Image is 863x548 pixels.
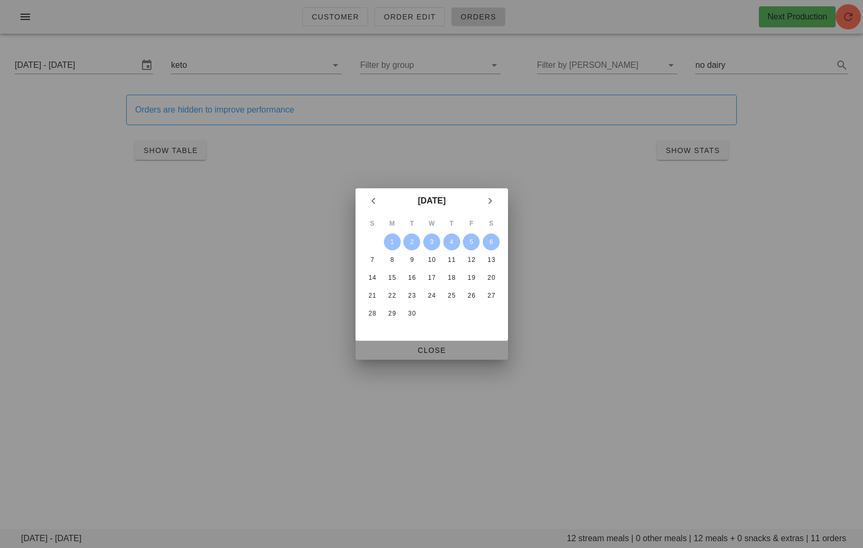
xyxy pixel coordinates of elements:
[423,287,440,304] button: 24
[383,305,400,322] button: 29
[483,238,500,246] div: 6
[443,292,460,299] div: 25
[382,215,401,232] th: M
[403,269,420,286] button: 16
[363,251,380,268] button: 7
[463,269,480,286] button: 19
[383,287,400,304] button: 22
[443,256,460,263] div: 11
[442,215,461,232] th: T
[403,310,420,317] div: 30
[481,191,500,210] button: Next month
[363,310,380,317] div: 28
[483,256,500,263] div: 13
[483,292,500,299] div: 27
[463,238,480,246] div: 5
[383,256,400,263] div: 8
[364,191,383,210] button: Previous month
[483,234,500,250] button: 6
[483,269,500,286] button: 20
[363,305,380,322] button: 28
[443,238,460,246] div: 4
[403,238,420,246] div: 2
[443,251,460,268] button: 11
[422,215,441,232] th: W
[413,190,450,211] button: [DATE]
[423,274,440,281] div: 17
[363,287,380,304] button: 21
[363,269,380,286] button: 14
[403,256,420,263] div: 9
[383,310,400,317] div: 29
[423,269,440,286] button: 17
[483,274,500,281] div: 20
[443,287,460,304] button: 25
[483,251,500,268] button: 13
[403,287,420,304] button: 23
[383,251,400,268] button: 8
[423,292,440,299] div: 24
[463,274,480,281] div: 19
[443,274,460,281] div: 18
[363,274,380,281] div: 14
[383,292,400,299] div: 22
[383,269,400,286] button: 15
[403,292,420,299] div: 23
[462,215,481,232] th: F
[443,269,460,286] button: 18
[363,292,380,299] div: 21
[463,287,480,304] button: 26
[363,256,380,263] div: 7
[364,346,500,354] span: Close
[423,251,440,268] button: 10
[463,234,480,250] button: 5
[443,234,460,250] button: 4
[383,234,400,250] button: 1
[383,274,400,281] div: 15
[482,215,501,232] th: S
[423,238,440,246] div: 3
[363,215,382,232] th: S
[403,274,420,281] div: 16
[463,256,480,263] div: 12
[403,305,420,322] button: 30
[423,234,440,250] button: 3
[403,234,420,250] button: 2
[403,251,420,268] button: 9
[483,287,500,304] button: 27
[423,256,440,263] div: 10
[402,215,421,232] th: T
[463,292,480,299] div: 26
[463,251,480,268] button: 12
[383,238,400,246] div: 1
[356,341,508,360] button: Close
